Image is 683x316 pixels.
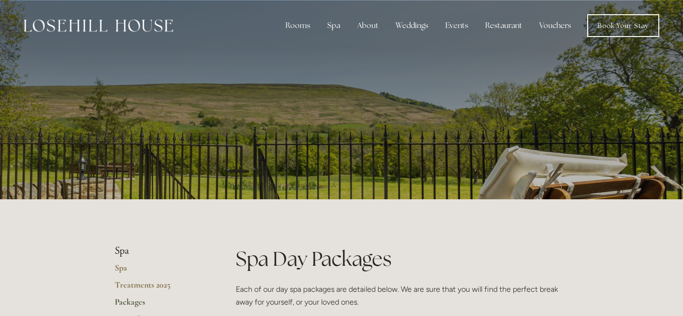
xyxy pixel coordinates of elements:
[478,16,530,35] div: Restaurant
[115,245,205,257] li: Spa
[236,245,568,273] h1: Spa Day Packages
[115,262,205,279] a: Spa
[438,16,476,35] div: Events
[320,16,348,35] div: Spa
[236,283,568,308] p: Each of our day spa packages are detailed below. We are sure that you will find the perfect break...
[115,279,205,297] a: Treatments 2025
[350,16,386,35] div: About
[115,297,205,314] a: Packages
[24,19,173,32] img: Losehill House
[587,14,659,37] a: Book Your Stay
[278,16,318,35] div: Rooms
[388,16,436,35] div: Weddings
[532,16,579,35] a: Vouchers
